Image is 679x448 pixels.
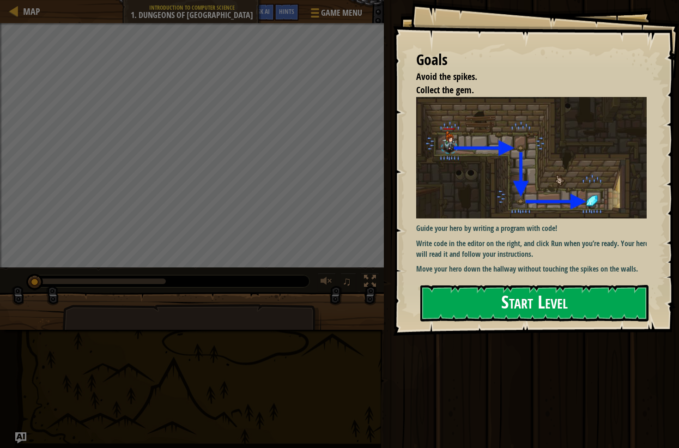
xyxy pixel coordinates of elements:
button: Toggle fullscreen [361,273,379,292]
span: Collect the gem. [416,84,474,96]
span: Ask AI [254,7,270,16]
button: Game Menu [303,4,368,25]
button: Ask AI [15,432,26,443]
li: Collect the gem. [405,84,644,97]
button: Ask AI [249,4,274,21]
div: Goals [416,49,647,71]
img: Dungeons of kithgard [416,97,654,218]
span: Avoid the spikes. [416,70,477,83]
p: Move your hero down the hallway without touching the spikes on the walls. [416,264,654,274]
span: Hints [279,7,294,16]
button: Adjust volume [317,273,336,292]
p: Write code in the editor on the right, and click Run when you’re ready. Your hero will read it an... [416,238,654,260]
span: ♫ [342,274,352,288]
button: Start Level [420,285,649,321]
span: Game Menu [321,7,362,19]
a: Map [18,5,40,18]
button: ♫ [340,273,356,292]
li: Avoid the spikes. [405,70,644,84]
p: Guide your hero by writing a program with code! [416,223,654,234]
span: Map [23,5,40,18]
